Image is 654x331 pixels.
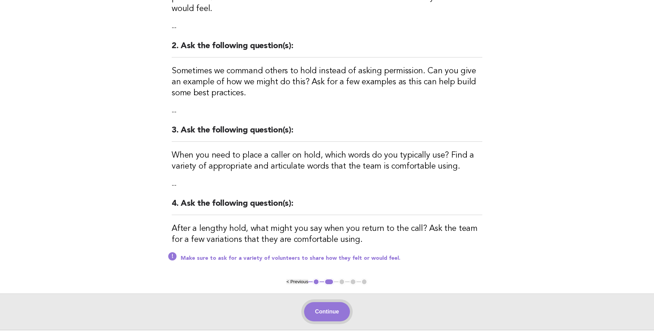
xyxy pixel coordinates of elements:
h2: 2. Ask the following question(s): [172,41,482,57]
h2: 3. Ask the following question(s): [172,125,482,142]
h2: 4. Ask the following question(s): [172,198,482,215]
button: Continue [304,302,350,321]
p: -- [172,180,482,190]
h3: Sometimes we command others to hold instead of asking permission. Can you give an example of how ... [172,66,482,99]
button: 1 [313,278,320,285]
p: Make sure to ask for a variety of volunteers to share how they felt or would feel. [181,255,482,262]
button: 2 [324,278,334,285]
p: -- [172,23,482,32]
p: -- [172,107,482,117]
h3: After a lengthy hold, what might you say when you return to the call? Ask the team for a few vari... [172,223,482,245]
h3: When you need to place a caller on hold, which words do you typically use? Find a variety of appr... [172,150,482,172]
button: < Previous [286,279,308,284]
